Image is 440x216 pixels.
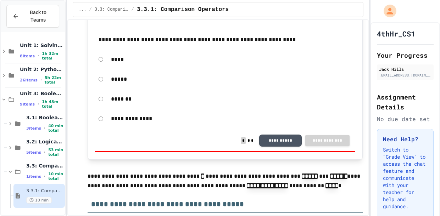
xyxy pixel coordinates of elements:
[26,126,41,131] span: 3 items
[44,149,45,155] span: •
[26,114,63,121] span: 3.1: Booleans
[38,53,39,59] span: •
[20,102,35,107] span: 9 items
[95,7,129,12] span: 3.3: Comparison Operators
[48,124,63,133] span: 40 min total
[44,125,45,131] span: •
[48,172,63,181] span: 10 min total
[38,101,39,107] span: •
[26,163,63,169] span: 3.3: Comparison Operators
[20,54,35,58] span: 8 items
[89,7,92,12] span: /
[79,7,87,12] span: ...
[137,5,229,14] span: 3.3.1: Comparison Operators
[20,42,63,49] span: Unit 1: Solving Problems in Computer Science
[48,148,63,157] span: 53 min total
[377,92,434,112] h2: Assignment Details
[26,197,52,204] span: 10 min
[42,51,63,61] span: 1h 32m total
[26,138,63,145] span: 3.2: Logical Operators
[20,90,63,97] span: Unit 3: Booleans and Conditionals
[376,3,398,19] div: My Account
[383,135,428,143] h3: Need Help?
[379,66,431,72] div: Jack Hills
[23,9,53,24] span: Back to Teams
[40,77,42,83] span: •
[26,188,63,194] span: 3.3.1: Comparison Operators
[42,100,63,109] span: 1h 43m total
[20,78,38,83] span: 26 items
[377,29,415,39] h1: 4thHr_CS1
[377,50,434,60] h2: Your Progress
[26,174,41,179] span: 1 items
[44,174,45,179] span: •
[379,73,431,78] div: [EMAIL_ADDRESS][DOMAIN_NAME]
[383,146,428,210] p: Switch to "Grade View" to access the chat feature and communicate with your teacher for help and ...
[45,75,63,85] span: 5h 22m total
[132,7,134,12] span: /
[26,150,41,155] span: 5 items
[377,115,434,123] div: No due date set
[20,66,63,73] span: Unit 2: Python Fundamentals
